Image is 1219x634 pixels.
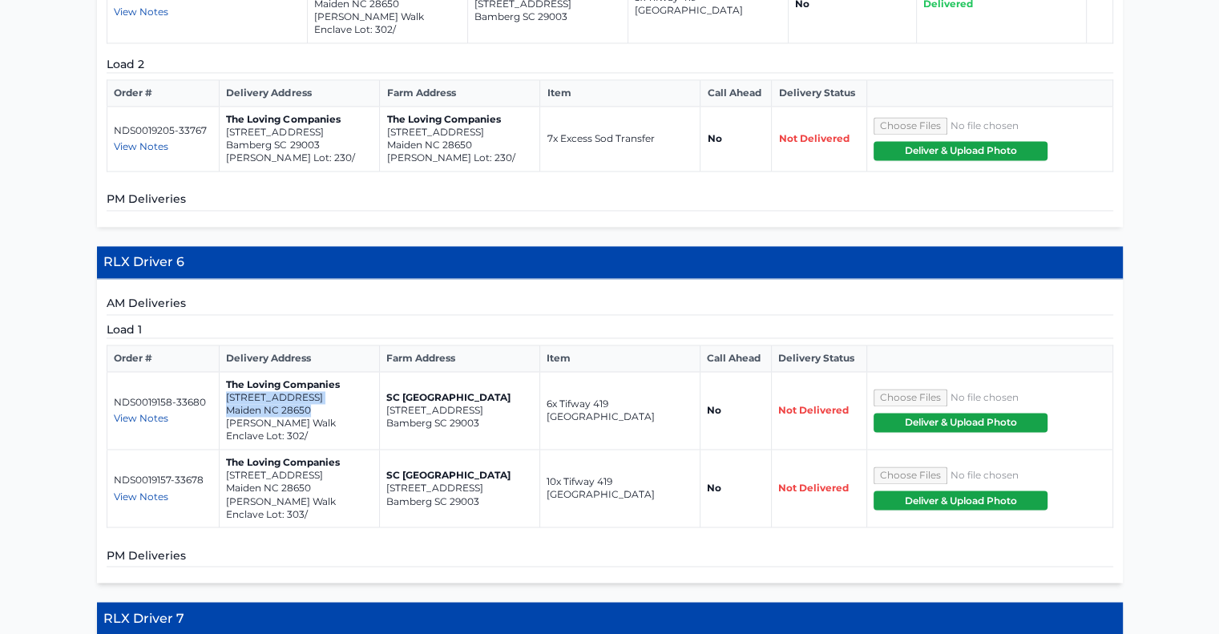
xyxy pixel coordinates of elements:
[474,10,621,23] p: Bamberg SC 29003
[114,490,168,502] span: View Notes
[386,495,533,507] p: Bamberg SC 29003
[380,80,540,107] th: Farm Address
[107,56,1113,73] h5: Load 2
[226,469,373,482] p: [STREET_ADDRESS]
[226,495,373,520] p: [PERSON_NAME] Walk Enclave Lot: 303/
[226,126,373,139] p: [STREET_ADDRESS]
[114,140,168,152] span: View Notes
[386,417,533,430] p: Bamberg SC 29003
[226,482,373,495] p: Maiden NC 28650
[379,345,539,372] th: Farm Address
[226,378,373,391] p: The Loving Companies
[707,482,721,494] strong: No
[226,151,373,164] p: [PERSON_NAME] Lot: 230/
[539,450,700,527] td: 10x Tifway 419 [GEOGRAPHIC_DATA]
[707,132,721,144] strong: No
[114,124,213,137] p: NDS0019205-33767
[220,80,380,107] th: Delivery Address
[226,417,373,442] p: [PERSON_NAME] Walk Enclave Lot: 302/
[772,80,867,107] th: Delivery Status
[386,113,533,126] p: The Loving Companies
[107,321,1113,338] h5: Load 1
[107,345,219,372] th: Order #
[700,80,772,107] th: Call Ahead
[386,151,533,164] p: [PERSON_NAME] Lot: 230/
[97,246,1123,279] h4: RLX Driver 6
[226,391,373,404] p: [STREET_ADDRESS]
[314,10,461,36] p: [PERSON_NAME] Walk Enclave Lot: 302/
[386,139,533,151] p: Maiden NC 28650
[540,80,700,107] th: Item
[386,482,533,495] p: [STREET_ADDRESS]
[700,345,771,372] th: Call Ahead
[771,345,866,372] th: Delivery Status
[114,474,212,487] p: NDS0019157-33678
[219,345,379,372] th: Delivery Address
[226,404,373,417] p: Maiden NC 28650
[107,80,220,107] th: Order #
[114,396,212,409] p: NDS0019158-33680
[707,404,721,416] strong: No
[874,491,1047,510] button: Deliver & Upload Photo
[540,107,700,172] td: 7x Excess Sod Transfer
[874,413,1047,432] button: Deliver & Upload Photo
[778,404,849,416] span: Not Delivered
[386,404,533,417] p: [STREET_ADDRESS]
[539,345,700,372] th: Item
[386,391,533,404] p: SC [GEOGRAPHIC_DATA]
[107,295,1113,315] h5: AM Deliveries
[114,6,168,18] span: View Notes
[874,141,1047,160] button: Deliver & Upload Photo
[107,191,1113,211] h5: PM Deliveries
[107,547,1113,567] h5: PM Deliveries
[226,139,373,151] p: Bamberg SC 29003
[386,126,533,139] p: [STREET_ADDRESS]
[778,132,849,144] span: Not Delivered
[114,412,168,424] span: View Notes
[226,113,373,126] p: The Loving Companies
[778,482,849,494] span: Not Delivered
[226,456,373,469] p: The Loving Companies
[539,372,700,450] td: 6x Tifway 419 [GEOGRAPHIC_DATA]
[386,469,533,482] p: SC [GEOGRAPHIC_DATA]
